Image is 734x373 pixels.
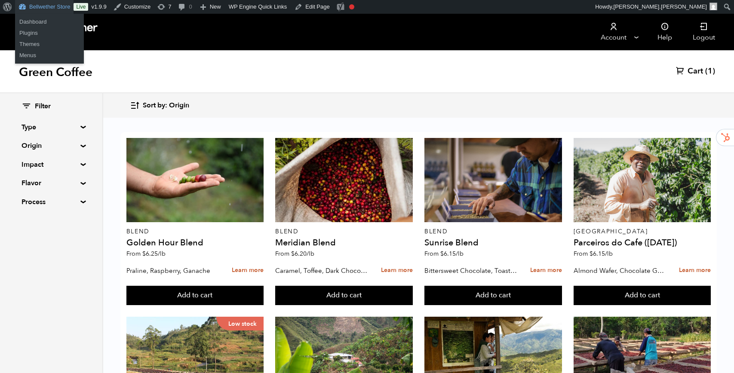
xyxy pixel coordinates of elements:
[291,250,295,258] span: $
[126,238,264,247] h4: Golden Hour Blend
[424,238,562,247] h4: Sunrise Blend
[158,250,166,258] span: /lb
[15,28,84,39] a: Plugins
[275,286,413,306] button: Add to cart
[142,250,166,258] bdi: 6.25
[574,286,711,306] button: Add to cart
[21,141,81,151] summary: Origin
[74,3,88,11] a: Live
[614,3,707,10] span: [PERSON_NAME].[PERSON_NAME]
[424,264,518,277] p: Bittersweet Chocolate, Toasted Marshmallow, Candied Orange, Praline
[456,250,464,258] span: /lb
[574,250,613,258] span: From
[676,66,715,76] a: Cart (1)
[275,264,369,277] p: Caramel, Toffee, Dark Chocolate
[15,14,84,41] ul: Bellwether Store
[275,229,413,235] p: Blend
[142,250,146,258] span: $
[381,261,413,280] a: Learn more
[424,286,562,306] button: Add to cart
[647,14,682,50] a: Help
[682,14,725,50] a: Logout
[688,66,703,76] span: Cart
[21,122,81,132] summary: Type
[143,101,189,110] span: Sort by: Origin
[275,238,413,247] h4: Meridian Blend
[574,238,711,247] h4: Parceiros do Cafe ([DATE])
[307,250,314,258] span: /lb
[440,250,464,258] bdi: 6.15
[15,16,84,28] a: Dashboard
[232,261,264,280] a: Learn more
[679,261,711,280] a: Learn more
[126,229,264,235] p: Blend
[291,250,314,258] bdi: 6.20
[349,4,354,9] div: Focus keyphrase not set
[15,50,84,61] a: Menus
[705,66,715,76] span: (1)
[275,250,314,258] span: From
[590,250,593,258] span: $
[574,229,711,235] p: [GEOGRAPHIC_DATA]
[424,229,562,235] p: Blend
[21,159,81,170] summary: Impact
[574,264,667,277] p: Almond Wafer, Chocolate Ganache, Bing Cherry
[15,36,84,64] ul: Bellwether Store
[440,250,444,258] span: $
[590,250,613,258] bdi: 6.15
[587,14,640,50] a: Account
[126,264,220,277] p: Praline, Raspberry, Ganache
[21,197,81,207] summary: Process
[530,261,562,280] a: Learn more
[15,39,84,50] a: Themes
[126,250,166,258] span: From
[130,95,189,116] button: Sort by: Origin
[35,102,51,111] span: Filter
[424,250,464,258] span: From
[216,317,264,330] p: Low stock
[126,286,264,306] button: Add to cart
[605,250,613,258] span: /lb
[21,178,81,188] summary: Flavor
[19,64,92,80] h1: Green Coffee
